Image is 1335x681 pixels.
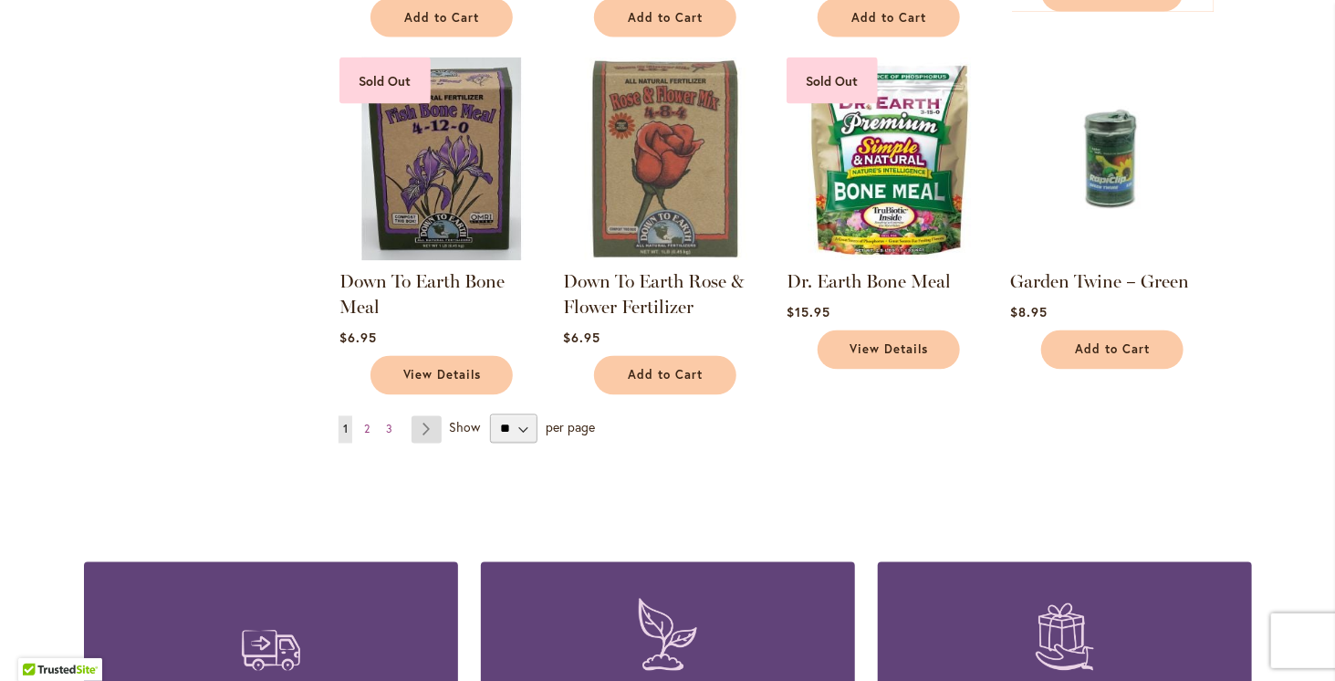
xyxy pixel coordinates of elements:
a: Down To Earth Rose & Flower Fertilizer [563,247,767,265]
button: Add to Cart [1041,330,1184,370]
img: Down To Earth Rose & Flower Fertilizer [563,58,767,261]
span: Show [449,419,480,436]
span: 1 [343,423,348,436]
span: $6.95 [563,330,600,347]
a: 3 [381,416,397,444]
div: Sold Out [787,58,878,104]
iframe: Launch Accessibility Center [14,616,65,667]
a: Down To Earth Bone Meal [339,271,505,319]
span: 2 [364,423,370,436]
span: Add to Cart [1076,342,1151,358]
span: View Details [403,368,482,383]
a: Down To Earth Rose & Flower Fertilizer [563,271,745,319]
div: Sold Out [339,58,431,104]
span: $6.95 [339,330,377,347]
span: 3 [386,423,392,436]
span: View Details [850,342,929,358]
span: per page [546,419,595,436]
img: Down To Earth Bone Meal [339,58,543,261]
span: $15.95 [787,304,830,321]
a: Garden Twine – Green [1010,247,1214,265]
span: Add to Cart [629,10,704,26]
a: Dr. Earth Bone Meal Sold Out [787,247,990,265]
span: Add to Cart [629,368,704,383]
a: Down To Earth Bone Meal Sold Out [339,247,543,265]
button: Add to Cart [594,356,736,395]
img: Garden Twine – Green [1010,58,1214,261]
a: Dr. Earth Bone Meal [787,271,951,293]
span: Add to Cart [405,10,480,26]
a: View Details [370,356,513,395]
span: Add to Cart [852,10,927,26]
img: Dr. Earth Bone Meal [787,58,990,261]
span: $8.95 [1010,304,1048,321]
a: Garden Twine – Green [1010,271,1189,293]
a: View Details [818,330,960,370]
a: 2 [360,416,374,444]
